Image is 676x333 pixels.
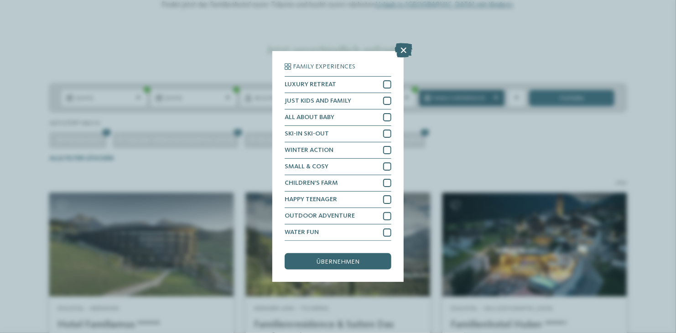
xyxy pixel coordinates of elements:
[317,259,359,265] span: übernehmen
[285,147,333,153] span: WINTER ACTION
[285,213,355,219] span: OUTDOOR ADVENTURE
[293,63,355,70] span: Family Experiences
[285,98,351,104] span: JUST KIDS AND FAMILY
[285,114,334,120] span: ALL ABOUT BABY
[285,81,336,88] span: LUXURY RETREAT
[285,229,319,235] span: WATER FUN
[285,196,337,203] span: HAPPY TEENAGER
[285,163,328,170] span: SMALL & COSY
[285,130,329,137] span: SKI-IN SKI-OUT
[285,180,338,186] span: CHILDREN’S FARM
